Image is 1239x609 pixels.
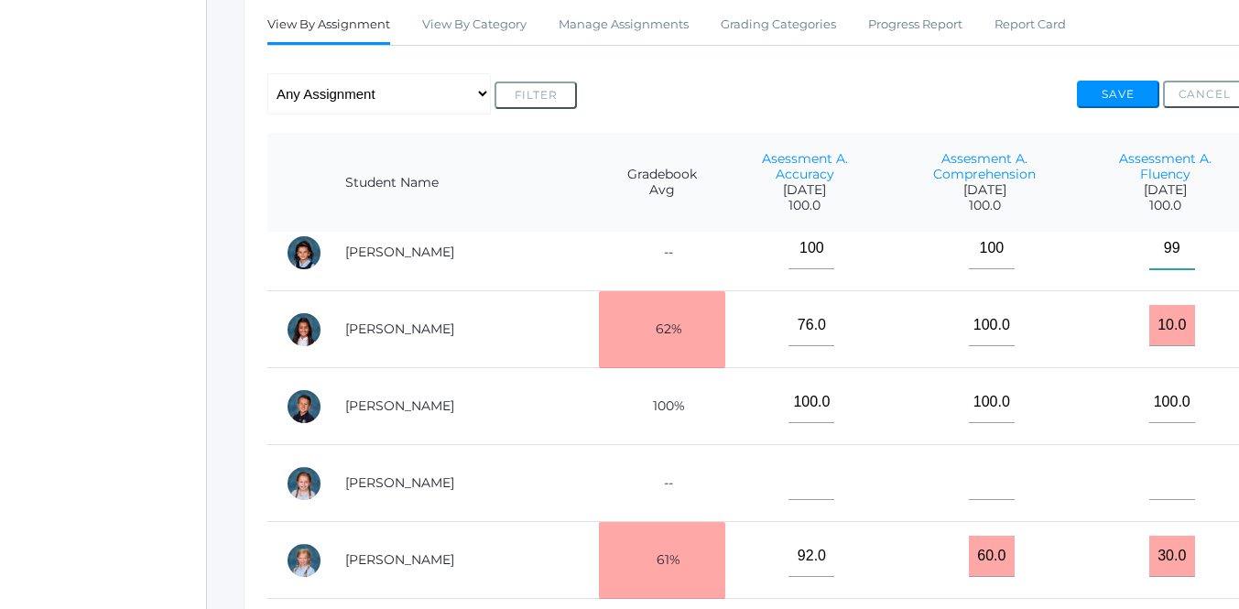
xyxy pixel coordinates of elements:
[345,244,454,260] a: [PERSON_NAME]
[286,234,322,271] div: Maria Harutyunyan
[1077,81,1159,108] button: Save
[422,6,527,43] a: View By Category
[345,397,454,414] a: [PERSON_NAME]
[327,133,599,233] th: Student Name
[744,182,867,198] span: [DATE]
[599,445,725,522] td: --
[903,198,1066,213] span: 100.0
[1103,182,1227,198] span: [DATE]
[267,6,390,46] a: View By Assignment
[286,311,322,348] div: Rowan Haynes
[495,82,577,109] button: Filter
[721,6,836,43] a: Grading Categories
[599,214,725,291] td: --
[286,465,322,502] div: Ryanne Jaedtke
[903,182,1066,198] span: [DATE]
[762,150,848,182] a: Asessment A. Accuracy
[599,133,725,233] th: Gradebook Avg
[599,368,725,445] td: 100%
[599,291,725,368] td: 62%
[286,542,322,579] div: Claire Lewis
[868,6,962,43] a: Progress Report
[1119,150,1212,182] a: Assessment A. Fluency
[345,551,454,568] a: [PERSON_NAME]
[994,6,1066,43] a: Report Card
[345,474,454,491] a: [PERSON_NAME]
[345,321,454,337] a: [PERSON_NAME]
[1103,198,1227,213] span: 100.0
[559,6,689,43] a: Manage Assignments
[744,198,867,213] span: 100.0
[286,388,322,425] div: Wesley Herrera
[599,522,725,599] td: 61%
[933,150,1036,182] a: Assesment A. Comprehension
